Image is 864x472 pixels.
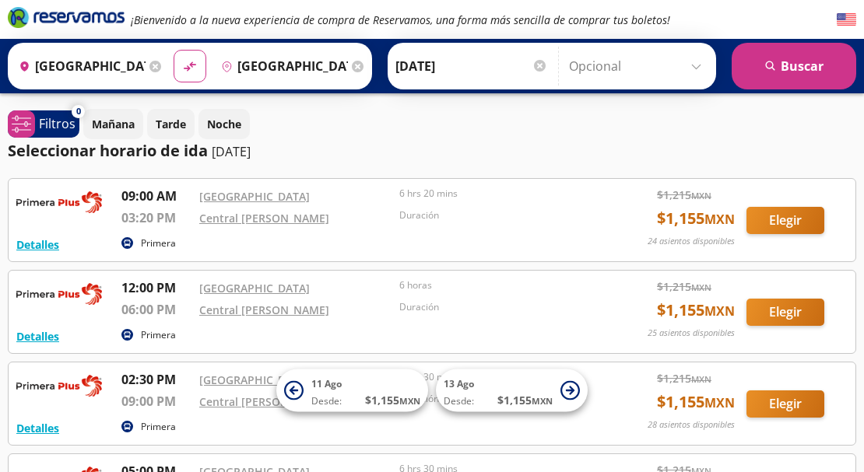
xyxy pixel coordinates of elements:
[8,139,208,163] p: Seleccionar horario de ida
[399,278,592,292] p: 6 horas
[121,278,191,297] p: 12:00 PM
[92,116,135,132] p: Mañana
[131,12,670,27] em: ¡Bienvenido a la nueva experiencia de compra de Reservamos, una forma más sencilla de comprar tus...
[311,394,342,408] span: Desde:
[121,300,191,319] p: 06:00 PM
[365,392,420,408] span: $ 1,155
[399,187,592,201] p: 6 hrs 20 mins
[436,369,588,412] button: 13 AgoDesde:$1,155MXN
[276,369,428,412] button: 11 AgoDesde:$1,155MXN
[121,208,191,227] p: 03:20 PM
[311,377,342,390] span: 11 Ago
[399,300,592,314] p: Duración
[141,420,176,434] p: Primera
[691,373,711,385] small: MXN
[399,395,420,407] small: MXN
[8,110,79,138] button: 0Filtros
[16,328,59,344] button: Detalles
[648,327,735,340] p: 25 asientos disponibles
[8,5,125,33] a: Brand Logo
[8,5,125,29] i: Brand Logo
[16,187,102,218] img: RESERVAMOS
[212,142,251,161] p: [DATE]
[199,281,310,295] a: [GEOGRAPHIC_DATA]
[648,235,735,248] p: 24 asientos disponibles
[199,211,329,226] a: Central [PERSON_NAME]
[657,278,711,295] span: $ 1,215
[141,236,176,250] p: Primera
[121,392,191,411] p: 09:00 PM
[532,395,553,407] small: MXN
[648,418,735,432] p: 28 asientos disponibles
[141,328,176,342] p: Primera
[199,394,329,409] a: Central [PERSON_NAME]
[657,390,735,414] span: $ 1,155
[704,211,735,228] small: MXN
[732,43,856,89] button: Buscar
[657,370,711,386] span: $ 1,215
[156,116,186,132] p: Tarde
[691,190,711,201] small: MXN
[199,189,310,204] a: [GEOGRAPHIC_DATA]
[837,10,856,30] button: English
[16,278,102,309] img: RESERVAMOS
[199,372,310,387] a: [GEOGRAPHIC_DATA]
[444,394,474,408] span: Desde:
[39,114,76,133] p: Filtros
[199,302,329,317] a: Central [PERSON_NAME]
[76,105,81,118] span: 0
[399,208,592,222] p: Duración
[746,207,824,234] button: Elegir
[16,236,59,253] button: Detalles
[16,370,102,401] img: RESERVAMOS
[657,299,735,322] span: $ 1,155
[657,187,711,203] span: $ 1,215
[569,47,708,86] input: Opcional
[16,420,59,436] button: Detalles
[704,394,735,411] small: MXN
[121,370,191,389] p: 02:30 PM
[746,390,824,418] button: Elegir
[207,116,241,132] p: Noche
[657,207,735,230] span: $ 1,155
[215,47,348,86] input: Buscar Destino
[121,187,191,205] p: 09:00 AM
[497,392,553,408] span: $ 1,155
[746,299,824,326] button: Elegir
[395,47,548,86] input: Elegir Fecha
[147,109,195,139] button: Tarde
[83,109,143,139] button: Mañana
[198,109,250,139] button: Noche
[704,302,735,320] small: MXN
[691,281,711,293] small: MXN
[444,377,474,390] span: 13 Ago
[12,47,146,86] input: Buscar Origen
